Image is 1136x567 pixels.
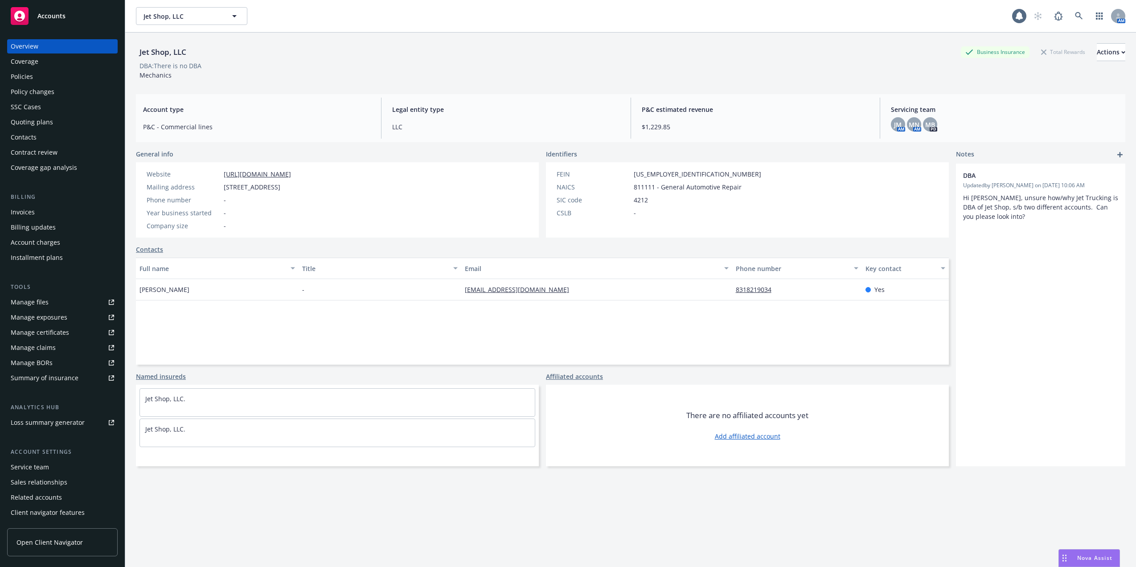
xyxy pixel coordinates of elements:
[7,205,118,219] a: Invoices
[465,264,719,273] div: Email
[1070,7,1088,25] a: Search
[736,285,779,294] a: 8318219034
[7,193,118,201] div: Billing
[143,105,370,114] span: Account type
[11,220,56,234] div: Billing updates
[7,295,118,309] a: Manage files
[11,475,67,489] div: Sales relationships
[1029,7,1047,25] a: Start snowing
[145,425,185,433] a: Jet Shop, LLC.
[7,100,118,114] a: SSC Cases
[557,208,630,218] div: CSLB
[963,171,1095,180] span: DBA
[546,372,603,381] a: Affiliated accounts
[11,295,49,309] div: Manage files
[11,160,77,175] div: Coverage gap analysis
[136,46,190,58] div: Jet Shop, LLC
[7,356,118,370] a: Manage BORs
[715,431,780,441] a: Add affiliated account
[7,235,118,250] a: Account charges
[1091,7,1108,25] a: Switch app
[7,475,118,489] a: Sales relationships
[956,164,1125,228] div: DBAUpdatedby [PERSON_NAME] on [DATE] 10:06 AMHi [PERSON_NAME], unsure how/why Jet Trucking is DBA...
[16,538,83,547] span: Open Client Navigator
[147,208,220,218] div: Year business started
[7,39,118,53] a: Overview
[7,130,118,144] a: Contacts
[147,182,220,192] div: Mailing address
[136,258,299,279] button: Full name
[7,415,118,430] a: Loss summary generator
[147,195,220,205] div: Phone number
[139,264,285,273] div: Full name
[7,251,118,265] a: Installment plans
[7,115,118,129] a: Quoting plans
[7,490,118,505] a: Related accounts
[11,100,41,114] div: SSC Cases
[11,415,85,430] div: Loss summary generator
[1059,550,1070,567] div: Drag to move
[145,394,185,403] a: Jet Shop, LLC.
[7,54,118,69] a: Coverage
[136,149,173,159] span: General info
[37,12,66,20] span: Accounts
[634,208,636,218] span: -
[557,195,630,205] div: SIC code
[634,195,648,205] span: 4212
[11,130,37,144] div: Contacts
[7,460,118,474] a: Service team
[865,264,935,273] div: Key contact
[11,70,33,84] div: Policies
[7,4,118,29] a: Accounts
[11,39,38,53] div: Overview
[11,205,35,219] div: Invoices
[634,182,742,192] span: 811111 - General Automotive Repair
[302,285,304,294] span: -
[1097,44,1125,61] div: Actions
[909,120,919,129] span: MN
[136,7,247,25] button: Jet Shop, LLC
[11,490,62,505] div: Related accounts
[7,341,118,355] a: Manage claims
[634,169,761,179] span: [US_EMPLOYER_IDENTIFICATION_NUMBER]
[1050,7,1067,25] a: Report a Bug
[894,120,902,129] span: JM
[546,149,577,159] span: Identifiers
[11,235,60,250] div: Account charges
[963,181,1118,189] span: Updated by [PERSON_NAME] on [DATE] 10:06 AM
[143,122,370,131] span: P&C - Commercial lines
[11,251,63,265] div: Installment plans
[11,460,49,474] div: Service team
[7,505,118,520] a: Client navigator features
[925,120,935,129] span: MB
[961,46,1029,58] div: Business Insurance
[224,170,291,178] a: [URL][DOMAIN_NAME]
[392,105,619,114] span: Legal entity type
[299,258,461,279] button: Title
[7,283,118,292] div: Tools
[224,221,226,230] span: -
[136,372,186,381] a: Named insureds
[11,85,54,99] div: Policy changes
[224,182,280,192] span: [STREET_ADDRESS]
[465,285,576,294] a: [EMAIL_ADDRESS][DOMAIN_NAME]
[11,325,69,340] div: Manage certificates
[686,410,808,421] span: There are no affiliated accounts yet
[1097,43,1125,61] button: Actions
[11,356,53,370] div: Manage BORs
[7,310,118,325] a: Manage exposures
[139,71,172,79] span: Mechanics
[862,258,949,279] button: Key contact
[956,149,974,160] span: Notes
[7,70,118,84] a: Policies
[732,258,862,279] button: Phone number
[144,12,221,21] span: Jet Shop, LLC
[7,325,118,340] a: Manage certificates
[891,105,1118,114] span: Servicing team
[11,115,53,129] div: Quoting plans
[7,521,118,535] a: Client access
[642,122,869,131] span: $1,229.85
[7,160,118,175] a: Coverage gap analysis
[874,285,885,294] span: Yes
